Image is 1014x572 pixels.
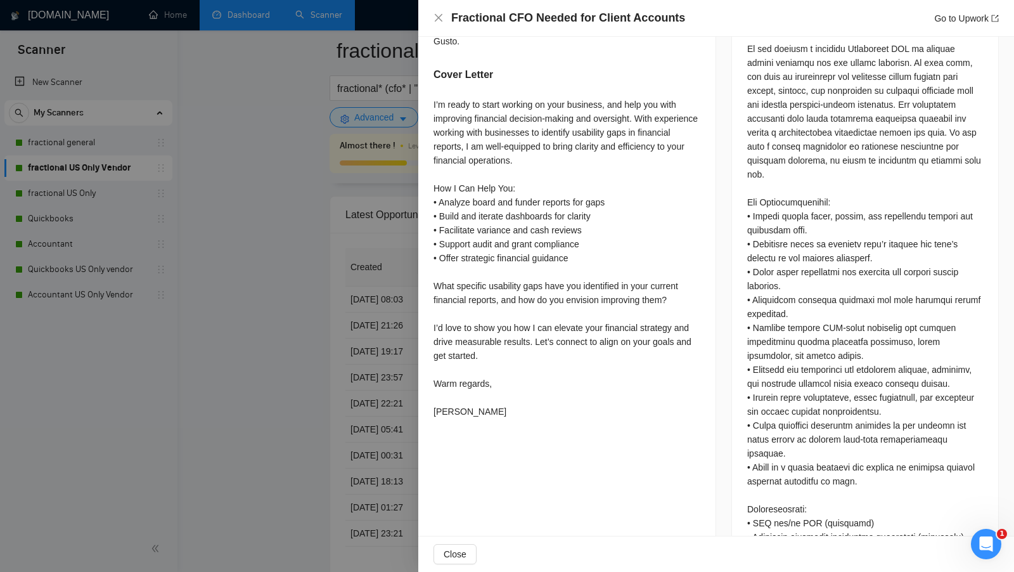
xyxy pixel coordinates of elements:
span: export [991,15,999,22]
span: 1 [997,529,1007,539]
span: close [433,13,444,23]
a: Go to Upworkexport [934,13,999,23]
h5: Cover Letter [433,67,493,82]
div: I’m ready to start working on your business, and help you with improving financial decision-makin... [433,98,700,419]
iframe: Intercom live chat [971,529,1001,559]
button: Close [433,544,477,564]
h4: Fractional CFO Needed for Client Accounts [451,10,685,26]
span: Close [444,547,466,561]
button: Close [433,13,444,23]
